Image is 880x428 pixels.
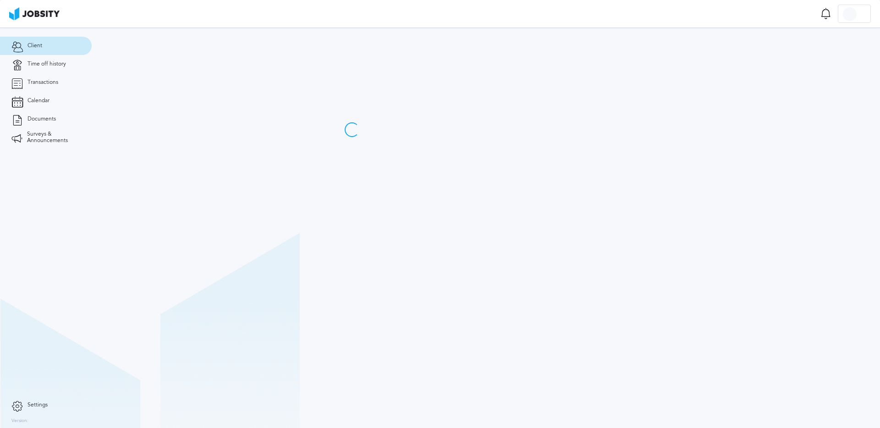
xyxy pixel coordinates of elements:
[11,418,28,424] label: Version:
[27,402,48,408] span: Settings
[27,131,80,144] span: Surveys & Announcements
[27,79,58,86] span: Transactions
[27,43,42,49] span: Client
[27,98,49,104] span: Calendar
[27,61,66,67] span: Time off history
[27,116,56,122] span: Documents
[9,7,60,20] img: ab4bad089aa723f57921c736e9817d99.png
